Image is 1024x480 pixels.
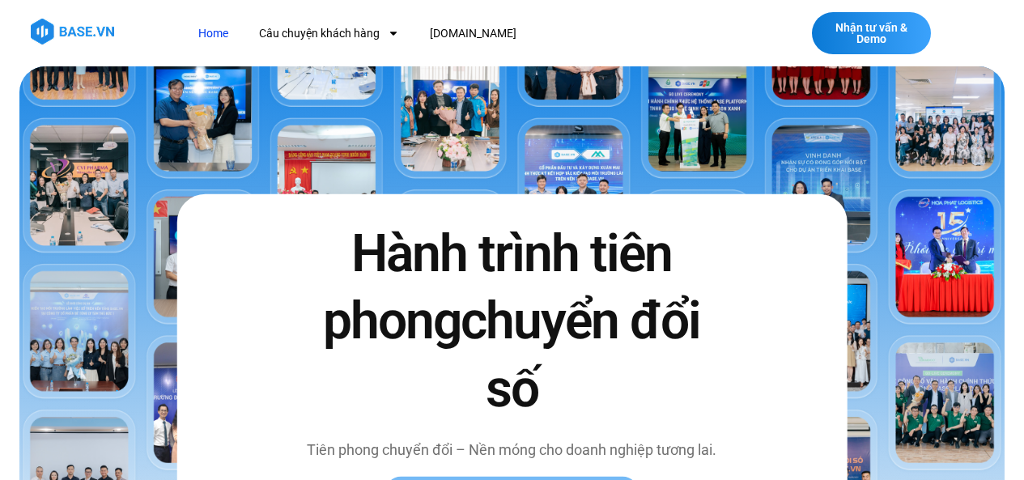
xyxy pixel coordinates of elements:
a: Câu chuyện khách hàng [247,19,411,49]
a: Home [186,19,240,49]
a: [DOMAIN_NAME] [418,19,529,49]
nav: Menu [186,19,730,49]
p: Tiên phong chuyển đổi – Nền móng cho doanh nghiệp tương lai. [302,439,723,461]
span: Nhận tư vấn & Demo [828,22,915,45]
h2: Hành trình tiên phong [302,220,723,423]
span: chuyển đổi số [461,291,700,418]
a: Nhận tư vấn & Demo [812,12,931,54]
